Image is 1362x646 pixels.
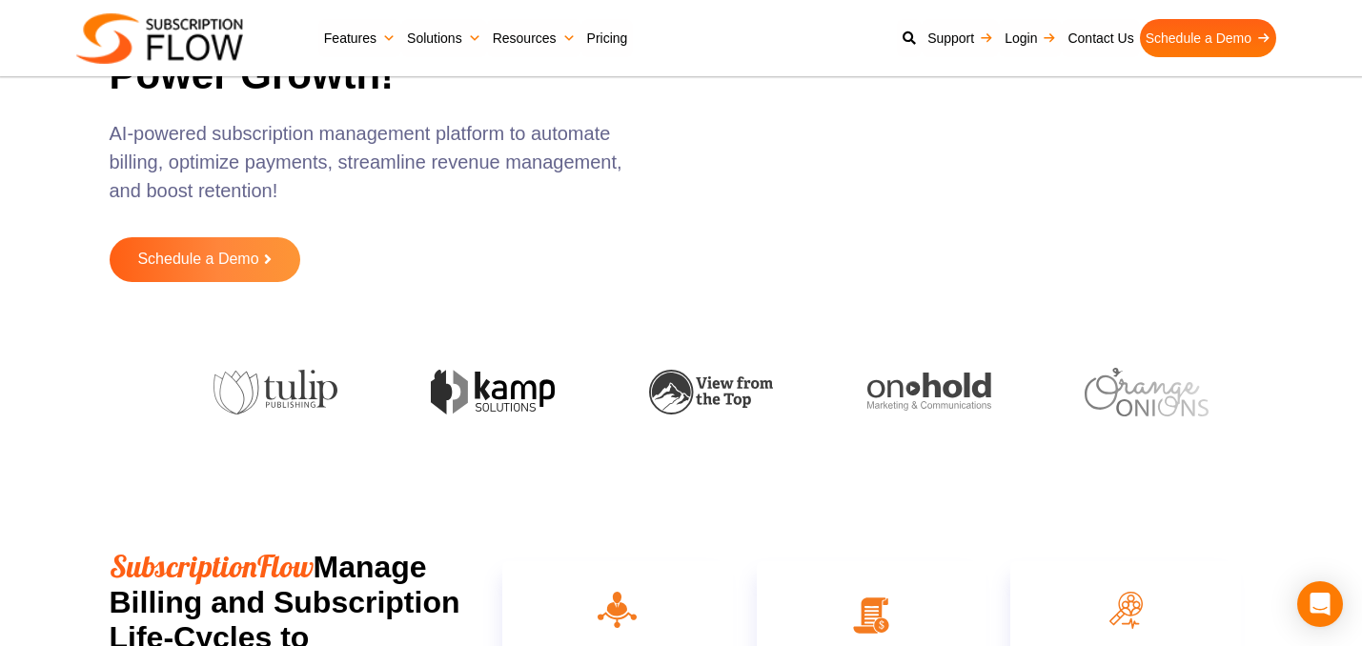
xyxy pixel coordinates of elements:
img: orange-onions [1085,368,1209,416]
div: Open Intercom Messenger [1297,581,1343,627]
img: 02 [847,592,895,639]
span: Schedule a Demo [137,252,258,268]
a: Schedule a Demo [110,237,300,282]
span: SubscriptionFlow [110,547,314,585]
img: Subscriptionflow [76,13,243,64]
a: Login [999,19,1062,57]
a: Solutions [401,19,487,57]
a: Schedule a Demo [1140,19,1276,57]
img: icon11 [1109,592,1143,629]
p: AI-powered subscription management platform to automate billing, optimize payments, streamline re... [110,119,634,224]
a: Pricing [581,19,634,57]
img: kamp-solution [431,370,555,414]
a: Support [922,19,999,57]
a: Features [318,19,401,57]
img: onhold-marketing [867,373,991,411]
img: view-from-the-top [649,370,773,414]
img: tulip-publishing [213,370,337,415]
a: Contact Us [1062,19,1139,57]
img: icon10 [598,592,637,628]
a: Resources [487,19,581,57]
